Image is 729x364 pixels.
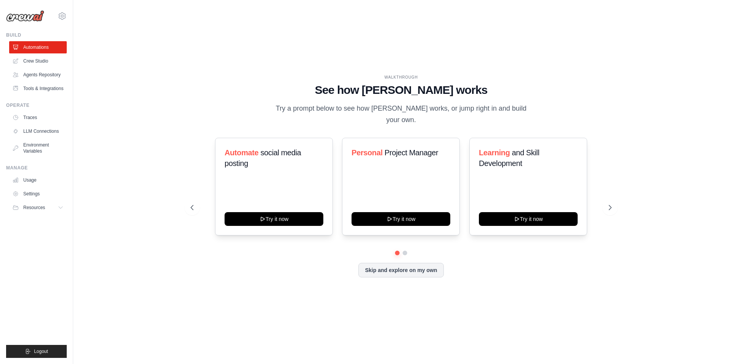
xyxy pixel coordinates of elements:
button: Try it now [352,212,450,226]
button: Try it now [479,212,578,226]
a: Usage [9,174,67,186]
button: Resources [9,201,67,214]
a: Crew Studio [9,55,67,67]
button: Try it now [225,212,323,226]
span: and Skill Development [479,148,539,168]
span: Resources [23,205,45,211]
a: Environment Variables [9,139,67,157]
span: Learning [479,148,510,157]
span: Personal [352,148,382,157]
h1: See how [PERSON_NAME] works [191,83,612,97]
div: WALKTHROUGH [191,74,612,80]
a: Tools & Integrations [9,82,67,95]
div: Manage [6,165,67,171]
span: Project Manager [385,148,438,157]
a: Settings [9,188,67,200]
a: LLM Connections [9,125,67,137]
a: Agents Repository [9,69,67,81]
div: Operate [6,102,67,108]
p: Try a prompt below to see how [PERSON_NAME] works, or jump right in and build your own. [273,103,529,126]
img: Logo [6,10,44,22]
span: social media posting [225,148,301,168]
span: Logout [34,348,48,354]
span: Automate [225,148,259,157]
div: Build [6,32,67,38]
a: Automations [9,41,67,53]
button: Skip and explore on my own [358,263,443,277]
a: Traces [9,111,67,124]
button: Logout [6,345,67,358]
